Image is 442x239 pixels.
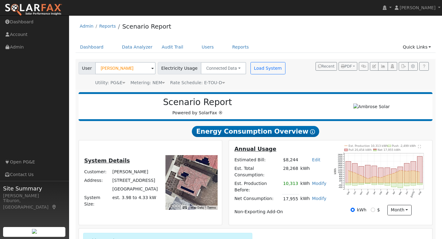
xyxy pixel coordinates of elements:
[385,183,390,186] rect: onclick=""
[3,184,66,193] span: Site Summary
[387,175,388,176] circle: onclick=""
[365,165,370,183] rect: onclick=""
[338,156,343,158] text: 2400
[117,41,157,53] a: Data Analyzer
[5,3,62,16] img: SolarFax
[339,175,343,178] text: 600
[282,179,299,194] td: 10,313
[197,41,219,53] a: Users
[372,166,377,183] rect: onclick=""
[111,185,159,193] td: [GEOGRAPHIC_DATA]
[418,191,422,196] text: Aug
[354,172,355,173] circle: onclick=""
[312,157,320,162] a: Edit
[339,180,343,182] text: 200
[233,208,328,216] td: Non-Exporting Add-On
[82,97,314,116] div: Powered by SolarFax ®
[398,167,403,183] rect: onclick=""
[406,171,407,172] circle: onclick=""
[404,183,409,186] rect: onclick=""
[167,202,187,210] a: Open this area in Google Maps (opens a new window)
[388,62,397,71] button: Login As
[386,191,389,195] text: Mar
[378,168,383,183] rect: onclick=""
[346,191,350,196] text: Sep
[282,155,299,164] td: $8,244
[408,62,418,71] button: Settings
[76,41,108,53] a: Dashboard
[282,164,299,179] td: 28,268
[413,170,414,171] circle: onclick=""
[167,202,187,210] img: Google
[398,183,403,188] rect: onclick=""
[83,176,111,185] td: Address:
[52,205,57,210] a: Map
[95,62,156,74] input: Select a User
[378,62,388,71] button: Multi-Series Graph
[353,104,390,110] img: Ambrose Solar
[366,191,370,195] text: Dec
[341,64,352,69] span: PDF
[233,155,282,164] td: Estimated Bill:
[359,183,364,185] rect: onclick=""
[85,97,310,108] h2: Scenario Report
[282,194,299,203] td: 17,955
[157,41,188,53] a: Audit Trail
[371,208,375,212] input: $
[370,62,378,71] button: Edit User
[84,158,130,164] u: System Details
[339,173,343,175] text: 800
[201,62,246,74] button: Connected Data
[391,169,397,183] rect: onclick=""
[192,126,319,137] span: Energy Consumption Overview
[365,183,370,184] rect: onclick=""
[410,191,415,198] text: [DATE]
[349,148,372,151] text: Pull 20,454 kWh
[338,162,343,164] text: 1800
[338,169,343,171] text: 1200
[338,164,343,167] text: 1600
[3,193,66,199] div: [PERSON_NAME]
[158,62,201,74] span: Electricity Usage
[130,80,165,86] div: Metering: NEM
[111,167,159,176] td: [PERSON_NAME]
[351,208,355,212] input: kWh
[299,179,311,194] td: kWh
[32,229,37,234] img: retrieve
[312,181,327,186] a: Modify
[310,129,315,134] i: Show Help
[359,167,364,183] rect: onclick=""
[338,171,343,173] text: 1000
[398,41,436,53] a: Quick Links
[367,178,368,179] circle: onclick=""
[400,170,401,171] circle: onclick=""
[420,171,421,172] circle: onclick=""
[399,62,408,71] button: Export Interval Data
[346,161,351,183] rect: onclick=""
[417,183,423,185] rect: onclick=""
[373,191,376,195] text: Jan
[387,205,412,215] button: month
[400,5,436,10] span: [PERSON_NAME]
[394,173,394,174] circle: onclick=""
[111,194,159,209] td: System Size
[122,23,171,30] a: Scenario Report
[299,194,311,203] td: kWh
[3,198,66,210] div: Tiburon, [GEOGRAPHIC_DATA]
[80,24,94,29] a: Admin
[378,183,383,185] rect: onclick=""
[235,146,276,152] u: Annual Usage
[83,167,111,176] td: Customer:
[228,41,254,53] a: Reports
[99,24,116,29] a: Reports
[83,194,111,209] td: System Size:
[79,62,95,74] span: User
[316,62,337,71] button: Recent
[338,158,343,160] text: 2200
[348,170,349,171] circle: onclick=""
[374,176,375,177] circle: onclick=""
[392,144,416,147] text: Push -2,499 kWh
[417,156,423,183] rect: onclick=""
[250,62,285,74] button: Load System
[312,196,327,201] a: Modify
